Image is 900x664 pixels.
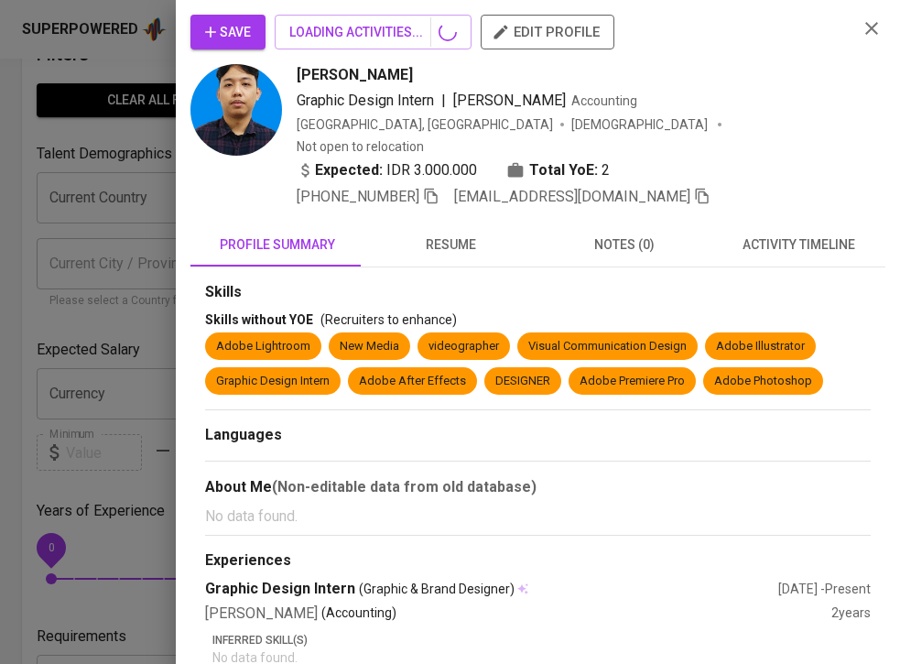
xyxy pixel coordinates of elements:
b: Expected: [315,159,383,181]
div: Skills [205,282,871,303]
span: edit profile [495,20,600,44]
div: [GEOGRAPHIC_DATA], [GEOGRAPHIC_DATA] [297,115,553,134]
div: Graphic Design Intern [216,373,330,390]
a: edit profile [481,24,614,38]
span: activity timeline [722,234,874,256]
div: IDR 3.000.000 [297,159,477,181]
div: Adobe Illustrator [716,338,805,355]
span: profile summary [201,234,353,256]
button: edit profile [481,15,614,49]
span: LOADING ACTIVITIES... [289,21,457,44]
img: e51e932d864f71d4d029a49c7cc00d5d.jpg [190,64,282,156]
div: [PERSON_NAME] [205,604,831,625]
span: [EMAIL_ADDRESS][DOMAIN_NAME] [454,188,690,205]
span: notes (0) [549,234,701,256]
div: Experiences [205,550,871,571]
div: Languages [205,425,871,446]
span: [DEMOGRAPHIC_DATA] [571,115,710,134]
div: New Media [340,338,399,355]
button: LOADING ACTIVITIES... [275,15,472,49]
div: [DATE] - Present [778,580,871,598]
div: DESIGNER [495,373,550,390]
div: Visual Communication Design [528,338,687,355]
span: [PHONE_NUMBER] [297,188,419,205]
span: 2 [602,159,610,181]
b: Total YoE: [529,159,598,181]
p: Inferred Skill(s) [212,632,871,648]
span: Accounting [571,93,637,108]
span: [PERSON_NAME] [453,92,566,109]
p: No data found. [205,506,871,528]
span: Graphic Design Intern [297,92,434,109]
div: About Me [205,476,871,498]
div: 2 years [831,604,871,625]
span: Save [205,21,251,44]
span: (Recruiters to enhance) [320,312,457,327]
div: videographer [428,338,499,355]
div: Adobe Photoshop [714,373,812,390]
span: resume [375,234,527,256]
div: Graphic Design Intern [205,579,778,600]
span: (Graphic & Brand Designer) [359,580,515,598]
span: | [441,90,446,112]
p: (Accounting) [321,604,396,625]
b: (Non-editable data from old database) [272,478,537,495]
div: Adobe Lightroom [216,338,310,355]
span: Skills without YOE [205,312,313,327]
span: [PERSON_NAME] [297,64,413,86]
p: Not open to relocation [297,137,424,156]
button: Save [190,15,266,49]
div: Adobe After Effects [359,373,466,390]
div: Adobe Premiere Pro [580,373,685,390]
